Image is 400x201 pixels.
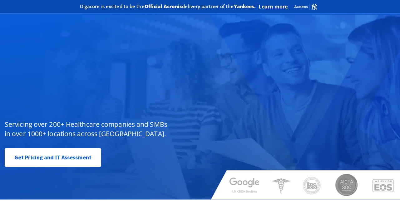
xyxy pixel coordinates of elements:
h2: Digacore is excited to be the delivery partner of the [80,4,256,9]
b: Yankees. [234,3,256,9]
img: Acronis [294,3,317,10]
a: Get Pricing and IT Assessment [5,148,101,167]
b: Official Acronis [145,3,182,9]
a: Learn more [259,3,288,10]
span: Get Pricing and IT Assessment [14,151,91,164]
p: Servicing over 200+ Healthcare companies and SMBs in over 1000+ locations across [GEOGRAPHIC_DATA]. [5,120,168,138]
